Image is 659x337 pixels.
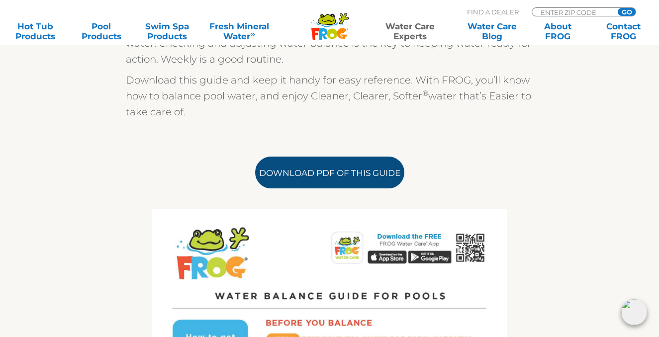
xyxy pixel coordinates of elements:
p: Find A Dealer [467,7,519,16]
input: Zip Code Form [540,8,607,16]
sup: ® [422,88,428,98]
img: openIcon [621,299,647,325]
a: Hot TubProducts [10,21,61,41]
a: ContactFROG [598,21,649,41]
a: Swim SpaProducts [141,21,192,41]
p: Download this guide and keep it handy for easy reference. With FROG, you’ll know how to balance p... [126,72,534,120]
input: GO [618,8,636,16]
a: Water CareBlog [467,21,518,41]
a: Water CareExperts [369,21,452,41]
a: Download PDF of this Guide [255,157,404,188]
a: AboutFROG [532,21,583,41]
a: Fresh MineralWater∞ [207,21,272,41]
a: PoolProducts [76,21,127,41]
sup: ∞ [250,30,255,38]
